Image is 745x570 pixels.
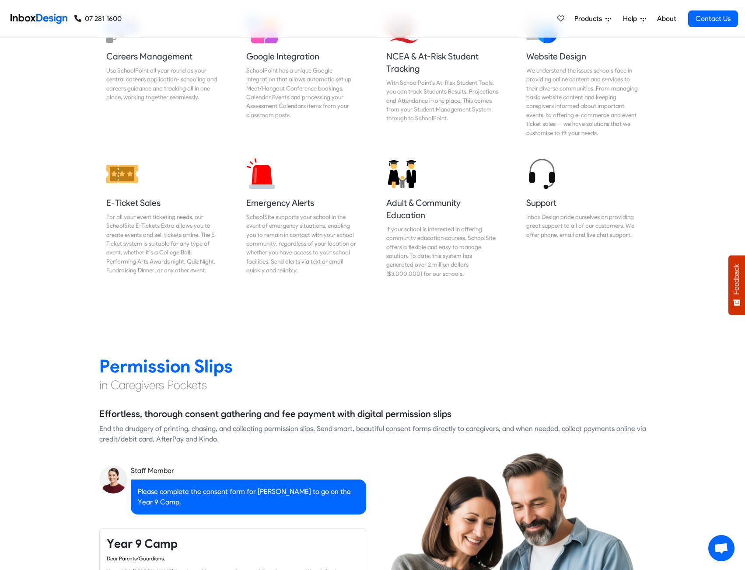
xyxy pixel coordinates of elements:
a: Emergency Alerts SchoolSite supports your school in the event of emergency situations, enabling y... [239,151,366,285]
div: SchoolPoint has a unique Google Integration that allows automatic set up Meet/Hangout Conference ... [246,66,359,119]
img: 2022_01_12_icon_siren.svg [246,158,278,190]
img: 2022_01_12_icon_headset.svg [526,158,558,190]
img: 2022_01_12_icon_ticket.svg [106,158,138,190]
h5: E-Ticket Sales [106,197,219,209]
div: Please complete the consent form for [PERSON_NAME] to go on the Year 9 Camp. [131,480,366,514]
span: Products [574,14,605,24]
button: Feedback - Show survey [728,255,745,315]
h5: Website Design [526,50,639,63]
a: NCEA & At-Risk Student Tracking With SchoolPoint's At-Risk Student Tools, you can track Students ... [379,5,506,144]
a: 07 281 1600 [74,14,122,24]
a: Google Integration SchoolPoint has a unique Google Integration that allows automatic set up Meet/... [239,5,366,144]
a: Careers Management Use SchoolPoint all year round as your central careers application- schooling ... [99,5,226,144]
h5: Google Integration [246,50,359,63]
div: For all your event ticketing needs, our SchoolSite E-Tickets Extra allows you to create events an... [106,212,219,275]
img: staff_avatar.png [99,466,127,494]
a: E-Ticket Sales For all your event ticketing needs, our SchoolSite E-Tickets Extra allows you to c... [99,151,226,285]
div: We understand the issues schools face in providing online content and services to their diverse c... [526,66,639,137]
a: Adult & Community Education If your school is interested in offering community education courses,... [379,151,506,285]
a: Website Design We understand the issues schools face in providing online content and services to ... [519,5,646,144]
h5: Support [526,197,639,209]
h5: Effortless, thorough consent gathering and fee payment with digital permission slips [99,407,451,421]
div: End the drudgery of printing, chasing, and collecting permission slips. Send smart, beautiful con... [99,424,646,445]
a: Contact Us [688,10,738,27]
h4: Year 9 Camp [107,536,359,552]
div: Use SchoolPoint all year round as your central careers application- schooling and careers guidanc... [106,66,219,102]
div: Open chat [708,535,735,561]
span: Help [623,14,640,24]
h5: Adult & Community Education [386,197,499,221]
span: Feedback [733,264,741,295]
div: SchoolSite supports your school in the event of emergency situations, enabling you to remain in c... [246,212,359,275]
h4: in Caregivers Pockets [99,377,646,393]
h5: Emergency Alerts [246,197,359,209]
a: About [654,10,679,28]
a: Help [619,10,650,28]
div: Staff Member [131,466,366,476]
div: Inbox Design pride ourselves on providing great support to all of our customers. We offer phone, ... [526,212,639,239]
h2: Permission Slips [99,355,646,377]
a: Products [571,10,615,28]
h5: Careers Management [106,50,219,63]
div: With SchoolPoint's At-Risk Student Tools, you can track Students Results, Projections and Attenda... [386,78,499,123]
a: Support Inbox Design pride ourselves on providing great support to all of our customers. We offer... [519,151,646,285]
div: If your school is interested in offering community education courses, SchoolSite offers a flexibl... [386,225,499,278]
h5: NCEA & At-Risk Student Tracking [386,50,499,75]
img: 2022_01_12_icon_adult_education.svg [386,158,418,190]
